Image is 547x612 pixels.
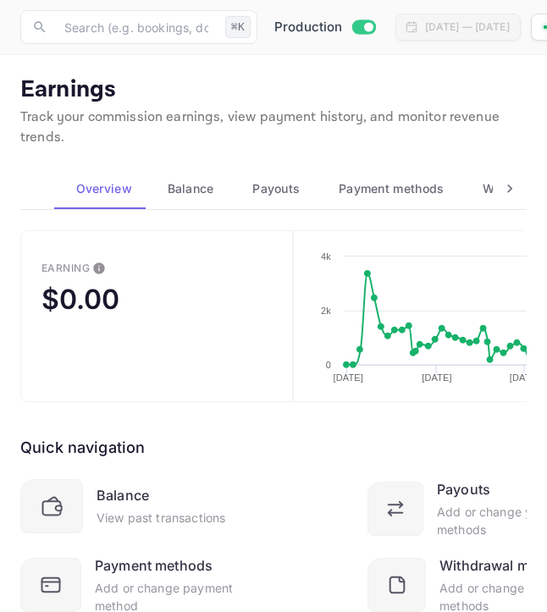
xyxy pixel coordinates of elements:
text: 4k [321,251,331,262]
div: Balance [97,485,149,505]
div: Switch to Sandbox mode [268,18,382,37]
p: Earnings [20,75,527,104]
div: Earning [41,262,90,274]
text: [DATE] [510,372,539,383]
div: View past transactions [97,509,225,527]
div: Payouts [437,479,490,499]
div: $0.00 [41,283,119,316]
button: EarningThis is the amount of confirmed commission that will be paid to you on the next scheduled ... [20,230,293,402]
span: Payouts [252,179,300,199]
text: 2k [321,306,331,316]
input: Search (e.g. bookings, documentation) [54,10,218,44]
p: Track your commission earnings, view payment history, and monitor revenue trends. [20,108,527,148]
div: ⌘K [225,16,251,38]
div: Quick navigation [20,436,145,459]
text: 0 [325,360,330,370]
span: Production [274,18,343,37]
button: This is the amount of confirmed commission that will be paid to you on the next scheduled deposit [86,255,113,282]
span: Balance [168,179,214,199]
text: [DATE] [422,372,451,383]
div: Payment methods [95,555,213,576]
div: scrollable auto tabs example [54,168,493,209]
text: [DATE] [333,372,362,383]
div: [DATE] — [DATE] [425,19,510,35]
span: Overview [76,179,132,199]
span: Payment methods [339,179,445,199]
